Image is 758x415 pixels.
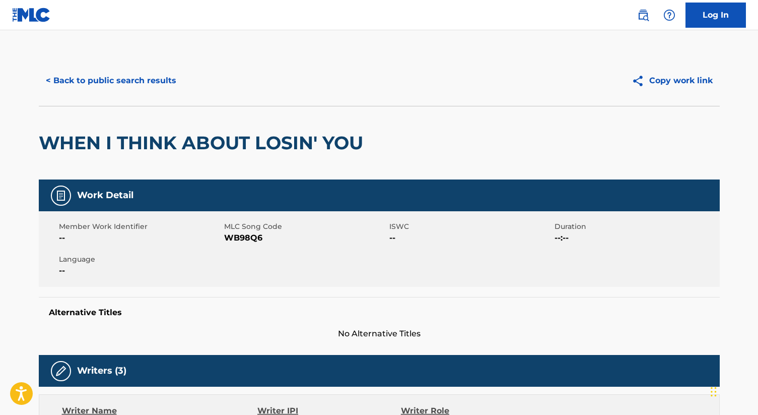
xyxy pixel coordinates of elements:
span: Duration [555,221,717,232]
iframe: Chat Widget [708,367,758,415]
span: --:-- [555,232,717,244]
h2: WHEN I THINK ABOUT LOSIN' YOU [39,132,368,154]
h5: Work Detail [77,190,133,201]
span: MLC Song Code [224,221,387,232]
div: Help [659,5,679,25]
h5: Alternative Titles [49,308,710,318]
span: -- [59,265,222,277]
img: Copy work link [632,75,649,87]
span: Language [59,254,222,265]
a: Log In [685,3,746,28]
span: ISWC [389,221,552,232]
img: Writers [55,365,67,377]
div: Drag [711,377,717,407]
span: WB98Q6 [224,232,387,244]
img: MLC Logo [12,8,51,22]
img: search [637,9,649,21]
span: -- [59,232,222,244]
span: -- [389,232,552,244]
span: Member Work Identifier [59,221,222,232]
button: Copy work link [625,68,720,93]
span: No Alternative Titles [39,328,720,340]
img: Work Detail [55,190,67,202]
a: Public Search [633,5,653,25]
img: help [663,9,675,21]
button: < Back to public search results [39,68,183,93]
h5: Writers (3) [77,365,126,377]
